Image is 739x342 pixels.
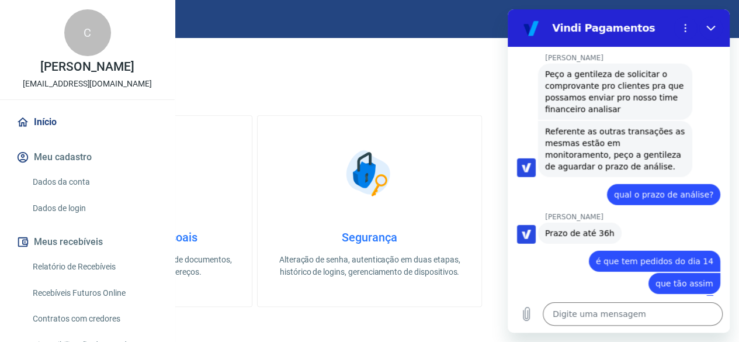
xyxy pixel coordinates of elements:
button: Sair [683,8,725,30]
a: Relatório de Recebíveis [28,255,161,279]
a: SegurançaSegurançaAlteração de senha, autenticação em duas etapas, histórico de logins, gerenciam... [257,115,481,307]
p: Alteração de senha, autenticação em duas etapas, histórico de logins, gerenciamento de dispositivos. [276,254,462,278]
a: Dados da conta [28,170,161,194]
a: Contratos com credores [28,307,161,331]
button: Meu cadastro [14,144,161,170]
p: [PERSON_NAME] [40,61,134,73]
h5: O que deseja fazer hoje? [28,89,711,101]
a: Recebíveis Futuros Online [28,281,161,305]
a: Início [14,109,161,135]
a: Dados de login [28,196,161,220]
div: C [64,9,111,56]
img: Segurança [340,144,398,202]
button: Meus recebíveis [14,229,161,255]
iframe: Janela de mensagens [508,9,730,333]
p: [EMAIL_ADDRESS][DOMAIN_NAME] [23,78,152,90]
h4: Segurança [276,230,462,244]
